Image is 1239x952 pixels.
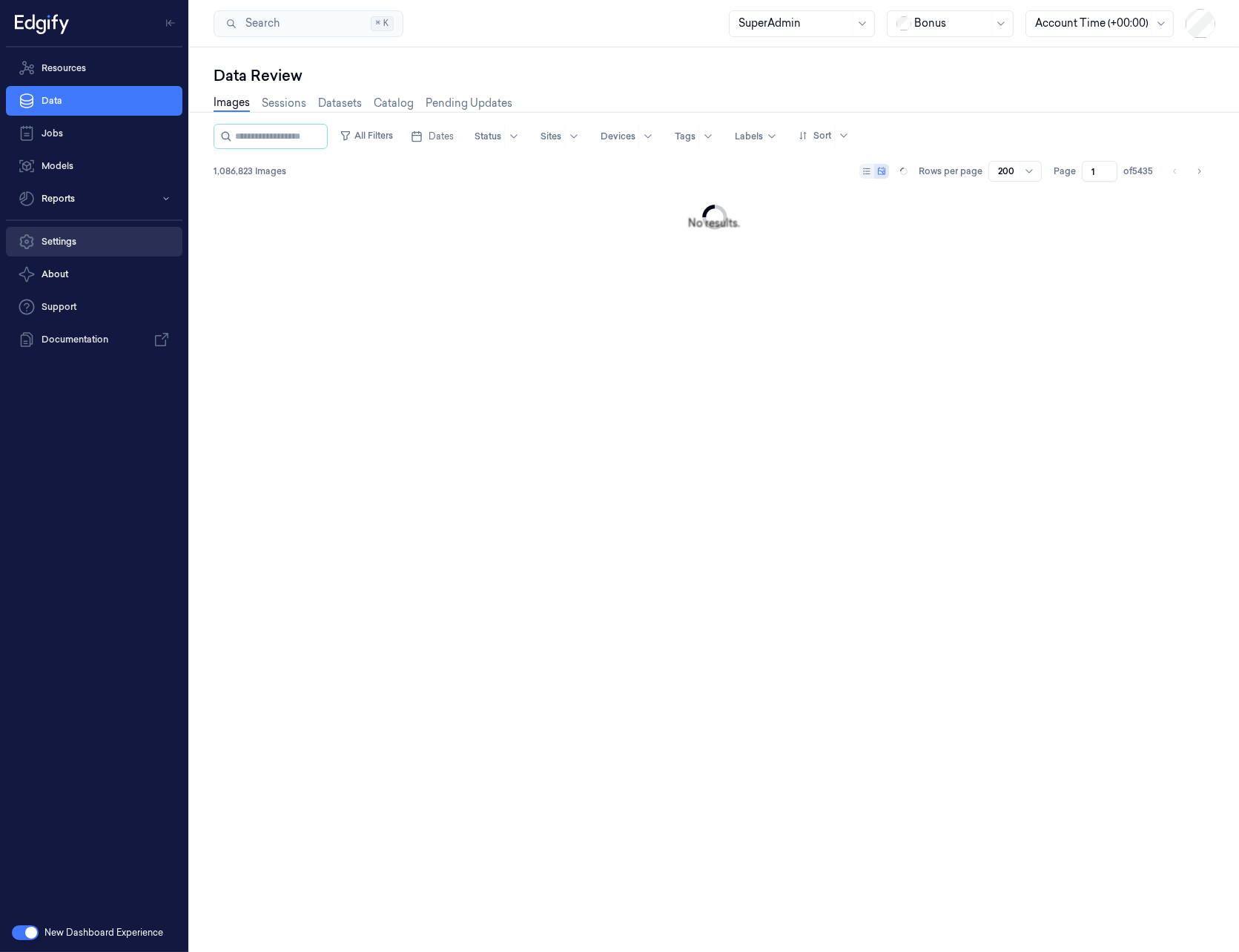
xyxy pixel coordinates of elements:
button: About [6,260,182,289]
button: Go to next page [1189,161,1209,182]
a: Resources [6,53,182,83]
span: Page [1054,165,1076,178]
a: Images [214,95,250,112]
a: Datasets [318,96,362,111]
button: Dates [405,125,460,148]
div: Data Review [214,65,1215,86]
a: Models [6,151,182,181]
a: Settings [6,227,182,257]
span: 1,086,823 Images [214,165,286,178]
span: Dates [429,130,454,143]
p: Rows per page [919,165,982,178]
a: Sessions [262,96,306,111]
a: Support [6,292,182,322]
a: Catalog [374,96,414,111]
span: of 5435 [1123,165,1153,178]
a: Pending Updates [426,96,512,111]
button: Search⌘K [214,10,403,37]
div: No results. [689,216,741,231]
a: Jobs [6,119,182,148]
button: Reports [6,184,182,214]
a: Documentation [6,325,182,354]
a: Data [6,86,182,116]
span: Search [239,16,280,31]
button: All Filters [334,124,399,148]
nav: pagination [1165,161,1209,182]
button: Toggle Navigation [159,11,182,35]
